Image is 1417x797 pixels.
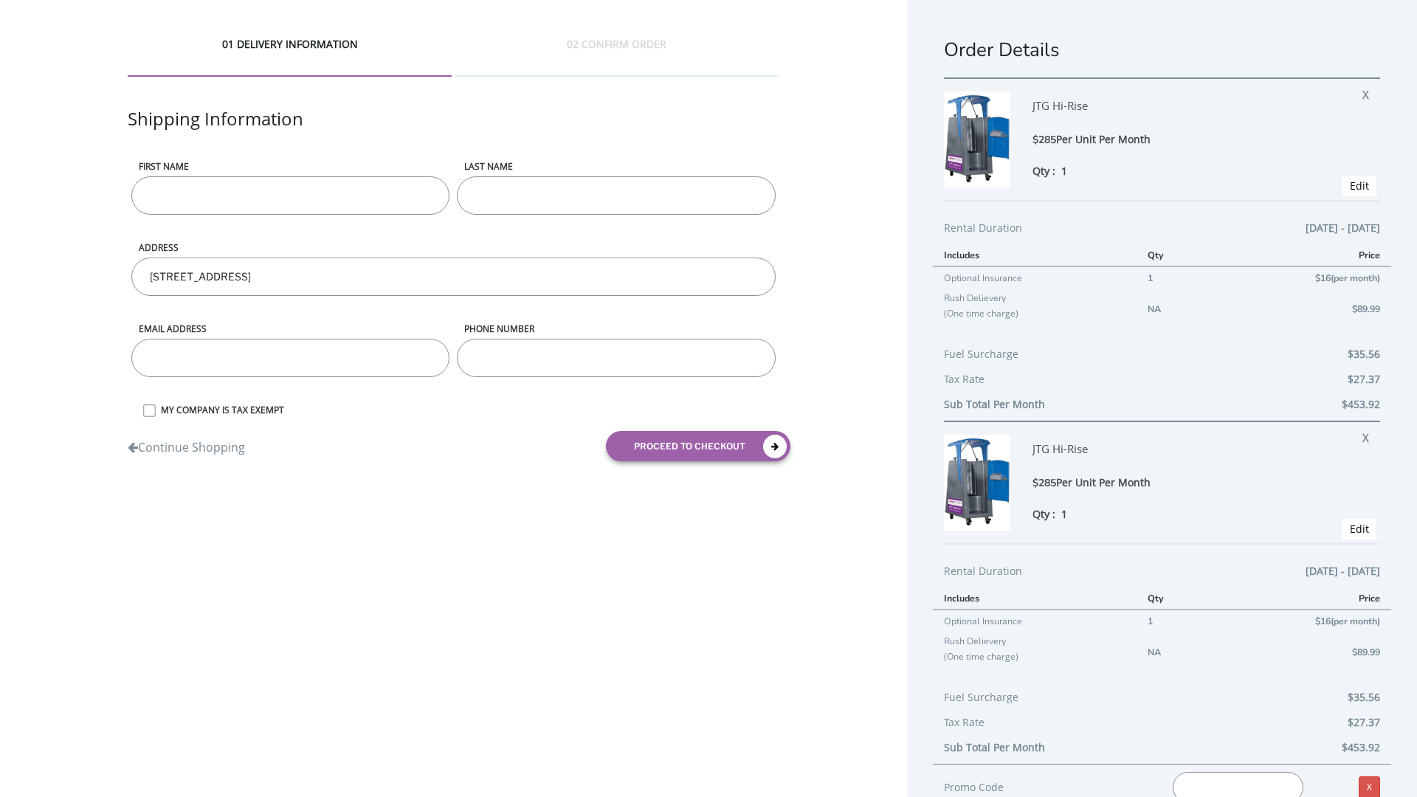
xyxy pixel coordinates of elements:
[1350,179,1369,193] a: Edit
[1348,689,1380,706] span: $35.56
[933,587,1137,610] th: Includes
[1306,219,1380,237] span: [DATE] - [DATE]
[944,37,1380,63] h1: Order Details
[944,397,1045,411] b: Sub Total Per Month
[128,432,245,456] a: Continue Shopping
[1348,714,1380,731] span: $27.37
[1342,397,1380,411] b: $453.92
[944,562,1380,587] div: Rental Duration
[1362,426,1376,445] span: X
[131,160,450,173] label: First name
[1214,266,1391,289] td: $16(per month)
[1137,610,1215,632] td: 1
[1214,632,1391,673] td: $89.99
[131,322,450,335] label: Email address
[1056,132,1151,146] span: Per Unit Per Month
[1137,244,1215,266] th: Qty
[1137,632,1215,673] td: NA
[154,404,779,416] label: MY COMPANY IS TAX EXEMPT
[1061,507,1067,521] span: 1
[944,219,1380,244] div: Rental Duration
[457,160,776,173] label: LAST NAME
[1306,562,1380,580] span: [DATE] - [DATE]
[1214,610,1391,632] td: $16(per month)
[606,431,790,461] button: proceed to checkout
[1032,131,1325,148] div: $285
[1348,370,1380,388] span: $27.37
[944,714,1380,739] div: Tax Rate
[1348,345,1380,363] span: $35.56
[457,322,776,335] label: phone number
[933,244,1137,266] th: Includes
[1032,92,1325,131] div: JTG Hi-Rise
[128,106,779,160] div: Shipping Information
[1032,163,1325,179] div: Qty :
[1032,435,1325,475] div: JTG Hi-Rise
[128,37,452,77] div: 01 DELIVERY INFORMATION
[1214,587,1391,610] th: Price
[1137,587,1215,610] th: Qty
[944,689,1380,714] div: Fuel Surcharge
[944,370,1380,396] div: Tax Rate
[944,779,1151,796] div: Promo Code
[944,649,1125,664] p: (One time charge)
[1342,740,1380,754] b: $453.92
[933,266,1137,289] td: Optional Insurance
[1214,244,1391,266] th: Price
[1358,738,1417,797] button: Live Chat
[1032,506,1325,522] div: Qty :
[944,345,1380,370] div: Fuel Surcharge
[1214,289,1391,330] td: $89.99
[1056,475,1151,489] span: Per Unit Per Month
[1137,266,1215,289] td: 1
[933,632,1137,673] td: Rush Delievery
[944,306,1125,321] p: (One time charge)
[1362,83,1376,102] span: X
[1137,289,1215,330] td: NA
[455,37,779,77] div: 02 CONFIRM ORDER
[1032,475,1325,491] div: $285
[1061,164,1067,178] span: 1
[933,289,1137,330] td: Rush Delievery
[944,740,1045,754] b: Sub Total Per Month
[933,610,1137,632] td: Optional Insurance
[1350,522,1369,536] a: Edit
